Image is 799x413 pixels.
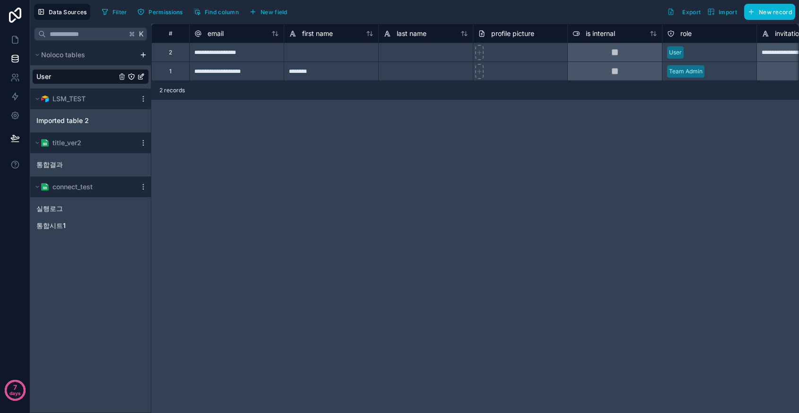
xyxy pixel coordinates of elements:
[586,29,615,38] span: is internal
[159,87,185,94] span: 2 records
[159,30,182,37] div: #
[719,9,737,16] span: Import
[98,5,130,19] button: Filter
[169,68,172,75] div: 1
[134,5,190,19] a: Permissions
[682,9,701,16] span: Export
[261,9,287,16] span: New field
[680,29,692,38] span: role
[491,29,534,38] span: profile picture
[169,49,172,56] div: 2
[134,5,186,19] button: Permissions
[208,29,224,38] span: email
[302,29,333,38] span: first name
[740,4,795,20] a: New record
[138,31,145,37] span: K
[113,9,127,16] span: Filter
[148,9,182,16] span: Permissions
[246,5,291,19] button: New field
[49,9,87,16] span: Data Sources
[669,67,703,76] div: Team Admin
[397,29,426,38] span: last name
[744,4,795,20] button: New record
[13,383,17,392] p: 7
[664,4,704,20] button: Export
[205,9,239,16] span: Find column
[34,4,90,20] button: Data Sources
[9,387,21,400] p: days
[704,4,740,20] button: Import
[190,5,242,19] button: Find column
[759,9,792,16] span: New record
[669,48,682,57] div: User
